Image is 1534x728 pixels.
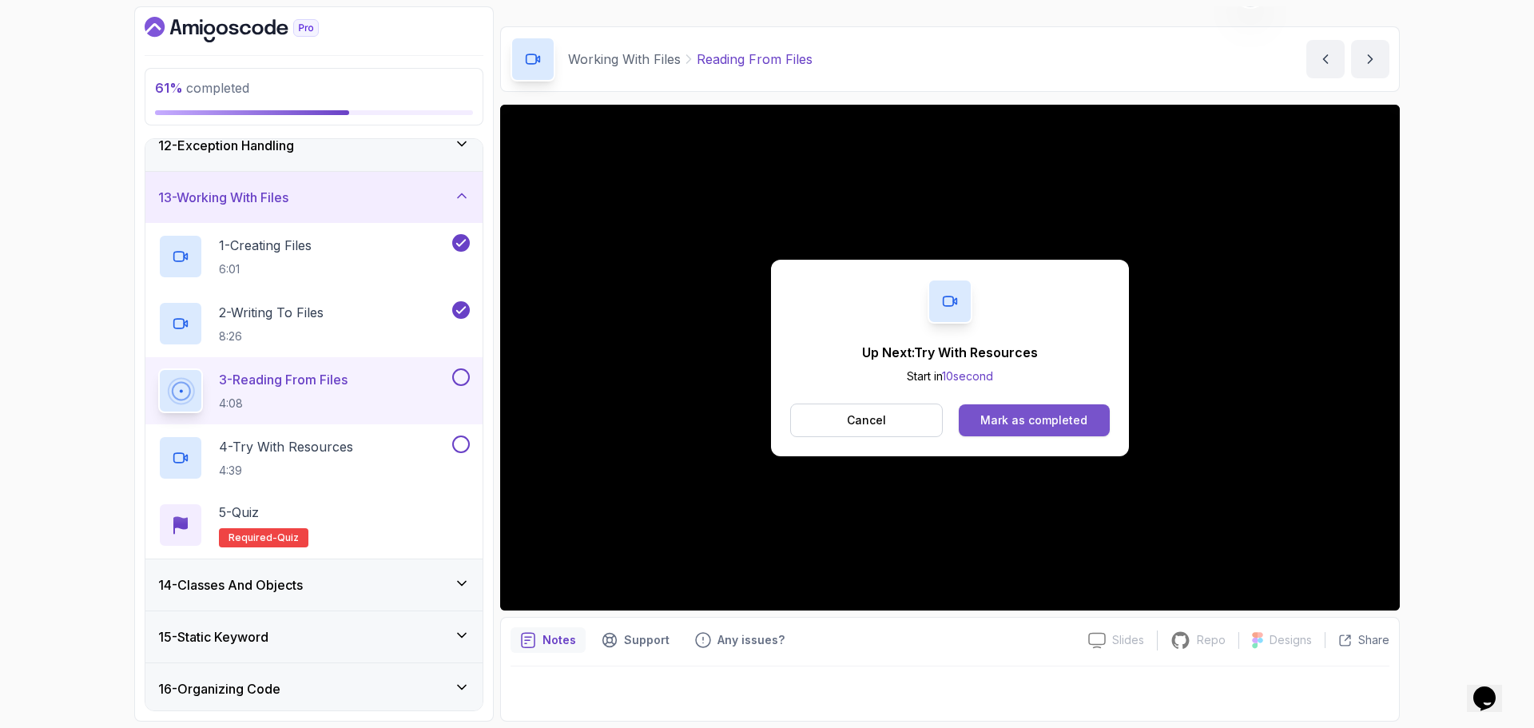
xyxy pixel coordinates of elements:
[542,632,576,648] p: Notes
[1270,632,1312,648] p: Designs
[511,627,586,653] button: notes button
[1358,632,1389,648] p: Share
[697,50,813,69] p: Reading From Files
[219,396,348,412] p: 4:08
[219,261,312,277] p: 6:01
[155,80,249,96] span: completed
[277,531,299,544] span: quiz
[158,627,268,646] h3: 15 - Static Keyword
[145,611,483,662] button: 15-Static Keyword
[145,120,483,171] button: 12-Exception Handling
[219,370,348,389] p: 3 - Reading From Files
[500,105,1400,611] iframe: 3 - Reading from Files
[1467,664,1518,712] iframe: chat widget
[158,368,470,413] button: 3-Reading From Files4:08
[717,632,785,648] p: Any issues?
[862,343,1038,362] p: Up Next: Try With Resources
[155,80,183,96] span: 61 %
[1197,632,1226,648] p: Repo
[1306,40,1345,78] button: previous content
[145,559,483,611] button: 14-Classes And Objects
[1351,40,1389,78] button: next content
[158,436,470,480] button: 4-Try With Resources4:39
[145,172,483,223] button: 13-Working With Files
[158,503,470,547] button: 5-QuizRequired-quiz
[158,234,470,279] button: 1-Creating Files6:01
[219,437,353,456] p: 4 - Try With Resources
[219,463,353,479] p: 4:39
[942,369,993,383] span: 10 second
[158,301,470,346] button: 2-Writing To Files8:26
[158,136,294,155] h3: 12 - Exception Handling
[980,412,1087,428] div: Mark as completed
[145,663,483,714] button: 16-Organizing Code
[158,188,288,207] h3: 13 - Working With Files
[219,328,324,344] p: 8:26
[1112,632,1144,648] p: Slides
[1325,632,1389,648] button: Share
[847,412,886,428] p: Cancel
[686,627,794,653] button: Feedback button
[219,503,259,522] p: 5 - Quiz
[624,632,670,648] p: Support
[959,404,1110,436] button: Mark as completed
[592,627,679,653] button: Support button
[862,368,1038,384] p: Start in
[158,679,280,698] h3: 16 - Organizing Code
[158,575,303,595] h3: 14 - Classes And Objects
[219,236,312,255] p: 1 - Creating Files
[145,17,356,42] a: Dashboard
[790,404,943,437] button: Cancel
[229,531,277,544] span: Required-
[219,303,324,322] p: 2 - Writing To Files
[568,50,681,69] p: Working With Files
